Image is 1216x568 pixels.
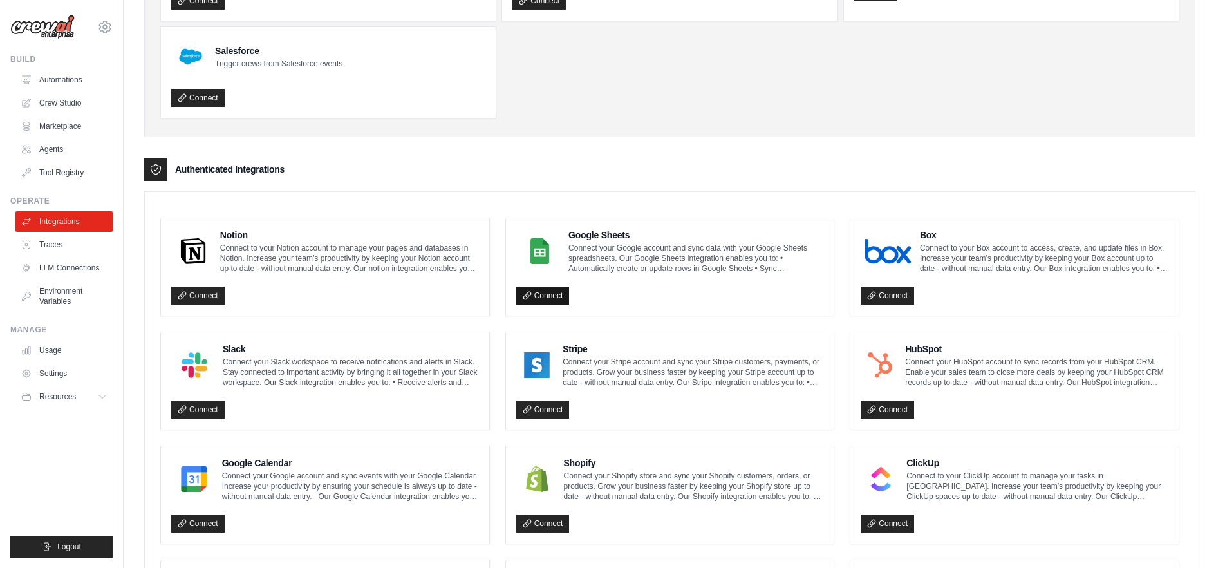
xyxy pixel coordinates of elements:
img: Google Sheets Logo [520,238,559,264]
p: Connect your Shopify store and sync your Shopify customers, orders, or products. Grow your busine... [563,471,823,502]
a: Connect [861,515,914,533]
img: ClickUp Logo [865,466,897,492]
p: Connect to your Box account to access, create, and update files in Box. Increase your team’s prod... [920,243,1168,274]
h4: Google Sheets [568,229,823,241]
button: Resources [15,386,113,407]
a: Connect [516,287,570,305]
h4: Box [920,229,1168,241]
span: Resources [39,392,76,402]
a: Tool Registry [15,162,113,183]
span: Logout [57,542,81,552]
img: HubSpot Logo [865,352,896,378]
img: Stripe Logo [520,352,554,378]
h4: Slack [223,343,479,355]
a: Connect [171,287,225,305]
img: Salesforce Logo [175,41,206,72]
a: Connect [171,515,225,533]
h4: ClickUp [906,457,1168,469]
a: Marketplace [15,116,113,137]
a: Crew Studio [15,93,113,113]
a: Connect [171,401,225,419]
a: Connect [516,401,570,419]
iframe: Chat Widget [1152,506,1216,568]
img: Notion Logo [175,238,211,264]
a: Agents [15,139,113,160]
p: Connect to your ClickUp account to manage your tasks in [GEOGRAPHIC_DATA]. Increase your team’s p... [906,471,1168,502]
a: Connect [861,287,914,305]
h4: Salesforce [215,44,342,57]
div: Build [10,54,113,64]
p: Trigger crews from Salesforce events [215,59,342,69]
h4: Notion [220,229,479,241]
img: Logo [10,15,75,39]
img: Slack Logo [175,352,214,378]
h4: HubSpot [905,343,1168,355]
div: Operate [10,196,113,206]
h4: Google Calendar [222,457,479,469]
a: Traces [15,234,113,255]
p: Connect your Google account and sync events with your Google Calendar. Increase your productivity... [222,471,479,502]
a: Connect [171,89,225,107]
p: Connect your Slack workspace to receive notifications and alerts in Slack. Stay connected to impo... [223,357,479,388]
img: Google Calendar Logo [175,466,213,492]
div: Manage [10,325,113,335]
a: Automations [15,70,113,90]
p: Connect your HubSpot account to sync records from your HubSpot CRM. Enable your sales team to clo... [905,357,1168,388]
a: Connect [516,515,570,533]
p: Connect your Stripe account and sync your Stripe customers, payments, or products. Grow your busi... [563,357,823,388]
a: Integrations [15,211,113,232]
h3: Authenticated Integrations [175,163,285,176]
a: Usage [15,340,113,361]
h4: Shopify [563,457,823,469]
a: LLM Connections [15,258,113,278]
a: Settings [15,363,113,384]
a: Connect [861,401,914,419]
a: Environment Variables [15,281,113,312]
button: Logout [10,536,113,558]
p: Connect to your Notion account to manage your pages and databases in Notion. Increase your team’s... [220,243,479,274]
p: Connect your Google account and sync data with your Google Sheets spreadsheets. Our Google Sheets... [568,243,823,274]
img: Box Logo [865,238,911,264]
h4: Stripe [563,343,823,355]
img: Shopify Logo [520,466,555,492]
